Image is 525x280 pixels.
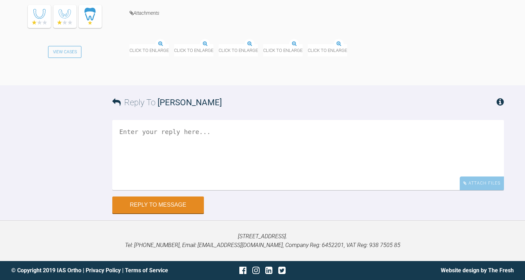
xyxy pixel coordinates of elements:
[125,267,168,274] a: Terms of Service
[48,46,82,58] a: View Cases
[263,44,303,56] span: Click to enlarge
[158,98,222,107] span: [PERSON_NAME]
[86,267,121,274] a: Privacy Policy
[112,196,204,213] button: Reply to Message
[11,232,514,250] p: [STREET_ADDRESS]. Tel: [PHONE_NUMBER], Email: [EMAIL_ADDRESS][DOMAIN_NAME], Company Reg: 6452201,...
[129,44,169,56] span: Click to enlarge
[112,96,222,109] h3: Reply To
[219,44,258,56] span: Click to enlarge
[174,44,213,56] span: Click to enlarge
[308,44,347,56] span: Click to enlarge
[11,266,179,275] div: © Copyright 2019 IAS Ortho | |
[460,176,504,190] div: Attach Files
[129,9,504,18] h4: Attachments
[441,267,514,274] a: Website design by The Fresh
